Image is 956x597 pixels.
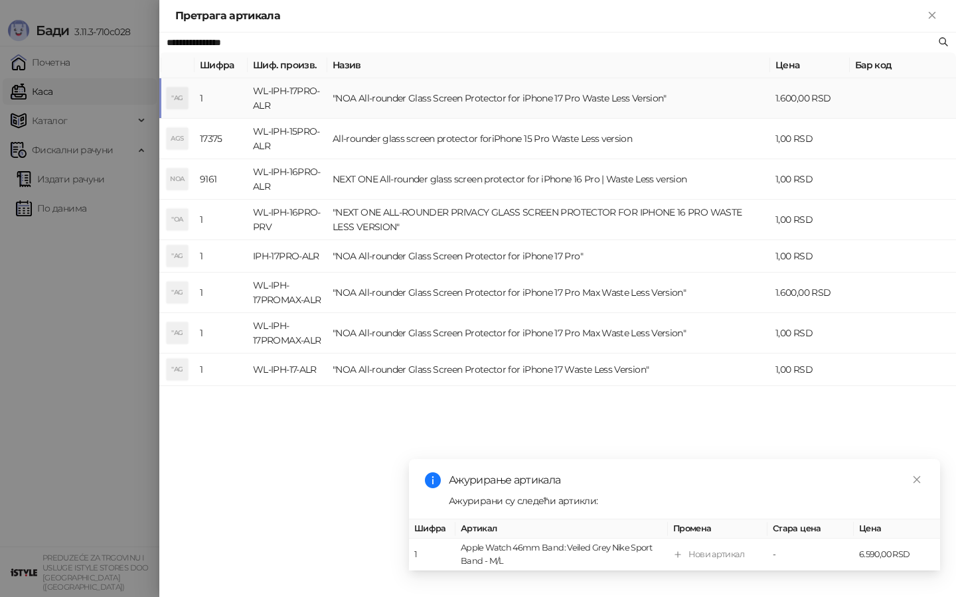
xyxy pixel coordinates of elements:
[195,159,248,200] td: 9161
[327,273,770,313] td: "NOA All-rounder Glass Screen Protector for iPhone 17 Pro Max Waste Less Version"
[854,539,940,571] td: 6.590,00 RSD
[924,8,940,24] button: Close
[248,240,327,273] td: IPH-17PRO-ALR
[850,52,956,78] th: Бар код
[668,519,767,539] th: Промена
[167,359,188,380] div: "AG
[248,159,327,200] td: WL-IPH-16PRO- ALR
[327,200,770,240] td: "NEXT ONE ALL-ROUNDER PRIVACY GLASS SCREEN PROTECTOR FOR IPHONE 16 PRO WASTE LESS VERSION"
[195,78,248,119] td: 1
[195,313,248,354] td: 1
[195,273,248,313] td: 1
[327,52,770,78] th: Назив
[455,519,668,539] th: Артикал
[770,119,850,159] td: 1,00 RSD
[195,354,248,386] td: 1
[167,128,188,149] div: AGS
[409,539,455,571] td: 1
[770,52,850,78] th: Цена
[449,494,924,508] div: Ажурирани су следећи артикли:
[767,539,854,571] td: -
[248,119,327,159] td: WL-IPH-15PRO-ALR
[195,119,248,159] td: 17375
[770,159,850,200] td: 1,00 RSD
[167,168,188,190] div: NOA
[248,200,327,240] td: WL-IPH-16PRO-PRV
[425,472,441,488] span: info-circle
[195,200,248,240] td: 1
[770,354,850,386] td: 1,00 RSD
[688,548,744,561] div: Нови артикал
[409,519,455,539] th: Шифра
[449,472,924,488] div: Ажурирање артикала
[327,159,770,200] td: NEXT ONE All-rounder glass screen protector for iPhone 16 Pro | Waste Less version
[912,475,921,484] span: close
[195,52,248,78] th: Шифра
[167,282,188,303] div: "AG
[770,273,850,313] td: 1.600,00 RSD
[770,78,850,119] td: 1.600,00 RSD
[167,88,188,109] div: "AG
[327,313,770,354] td: "NOA All-rounder Glass Screen Protector for iPhone 17 Pro Max Waste Less Version"
[248,78,327,119] td: WL-IPH-17PRO-ALR
[248,273,327,313] td: WL-IPH-17PROMAX-ALR
[770,313,850,354] td: 1,00 RSD
[327,354,770,386] td: "NOA All-rounder Glass Screen Protector for iPhone 17 Waste Less Version"
[767,519,854,539] th: Стара цена
[910,472,924,487] a: Close
[167,322,188,344] div: "AG
[770,240,850,273] td: 1,00 RSD
[167,245,188,267] div: "AG
[248,313,327,354] td: WL-IPH-17PROMAX-ALR
[854,519,940,539] th: Цена
[770,200,850,240] td: 1,00 RSD
[167,209,188,230] div: "OA
[327,78,770,119] td: "NOA All-rounder Glass Screen Protector for iPhone 17 Pro Waste Less Version"
[195,240,248,273] td: 1
[248,52,327,78] th: Шиф. произв.
[248,354,327,386] td: WL-IPH-17-ALR
[455,539,668,571] td: Apple Watch 46mm Band: Veiled Grey Nike Sport Band - M/L
[327,240,770,273] td: "NOA All-rounder Glass Screen Protector for iPhone 17 Pro"
[175,8,924,24] div: Претрага артикала
[327,119,770,159] td: All-rounder glass screen protector foriPhone 15 Pro Waste Less version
